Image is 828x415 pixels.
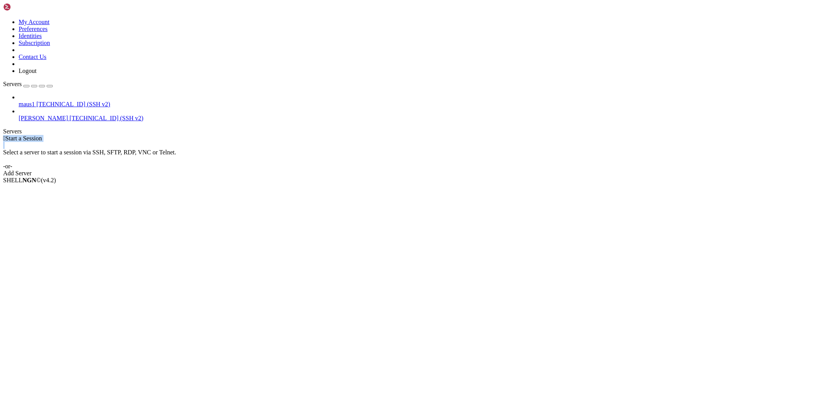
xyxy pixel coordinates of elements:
[69,115,143,121] span: [TECHNICAL_ID] (SSH v2)
[3,142,825,170] div: Select a server to start a session via SSH, SFTP, RDP, VNC or Telnet. -or-
[19,101,825,108] a: maus1 [TECHNICAL_ID] (SSH v2)
[19,40,50,46] a: Subscription
[19,54,47,60] a: Contact Us
[5,135,42,142] span: Start a Session
[19,26,48,32] a: Preferences
[41,177,56,183] span: 4.2.0
[19,115,68,121] span: [PERSON_NAME]
[19,101,35,107] span: maus1
[19,108,825,122] li: [PERSON_NAME] [TECHNICAL_ID] (SSH v2)
[19,115,825,122] a: [PERSON_NAME] [TECHNICAL_ID] (SSH v2)
[3,170,825,177] div: Add Server
[3,81,53,87] a: Servers
[19,67,36,74] a: Logout
[3,177,56,183] span: SHELL ©
[19,94,825,108] li: maus1 [TECHNICAL_ID] (SSH v2)
[3,135,5,142] span: 
[23,177,36,183] b: NGN
[3,128,825,135] div: Servers
[19,33,42,39] a: Identities
[19,19,50,25] a: My Account
[36,101,110,107] span: [TECHNICAL_ID] (SSH v2)
[3,81,22,87] span: Servers
[3,3,48,11] img: Shellngn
